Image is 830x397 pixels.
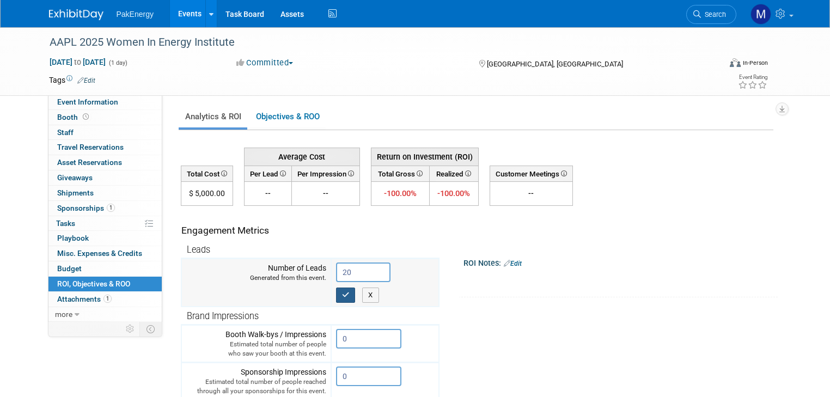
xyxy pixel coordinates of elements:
[686,5,736,24] a: Search
[291,166,359,181] th: Per Impression
[430,166,478,181] th: Realized
[48,186,162,200] a: Shipments
[48,307,162,322] a: more
[249,106,326,127] a: Objectives & ROO
[57,204,115,212] span: Sponsorships
[103,295,112,303] span: 1
[48,155,162,170] a: Asset Reservations
[730,58,741,67] img: Format-Inperson.png
[265,189,271,198] span: --
[186,273,326,283] div: Generated from this event.
[48,261,162,276] a: Budget
[186,367,326,396] div: Sponsorship Impressions
[46,33,707,52] div: AAPL 2025 Women In Energy Institute
[437,188,470,198] span: -100.00%
[186,340,326,358] div: Estimated total number of people who saw your booth at this event.
[323,189,328,198] span: --
[49,57,106,67] span: [DATE] [DATE]
[186,329,326,358] div: Booth Walk-bys / Impressions
[72,58,83,66] span: to
[48,201,162,216] a: Sponsorships1
[49,9,103,20] img: ExhibitDay
[48,292,162,307] a: Attachments1
[48,125,162,140] a: Staff
[244,166,291,181] th: Per Lead
[56,219,75,228] span: Tasks
[181,224,435,237] div: Engagement Metrics
[49,75,95,85] td: Tags
[108,59,127,66] span: (1 day)
[181,166,233,181] th: Total Cost
[186,262,326,283] div: Number of Leads
[186,377,326,396] div: Estimated total number of people reached through all your sponsorships for this event.
[490,166,572,181] th: Customer Meetings
[48,277,162,291] a: ROI, Objectives & ROO
[362,288,379,303] button: X
[57,143,124,151] span: Travel Reservations
[244,148,359,166] th: Average Cost
[48,231,162,246] a: Playbook
[57,97,118,106] span: Event Information
[107,204,115,212] span: 1
[233,57,297,69] button: Committed
[57,264,82,273] span: Budget
[487,60,623,68] span: [GEOGRAPHIC_DATA], [GEOGRAPHIC_DATA]
[57,234,89,242] span: Playbook
[181,182,233,206] td: $ 5,000.00
[48,246,162,261] a: Misc. Expenses & Credits
[48,170,162,185] a: Giveaways
[57,158,122,167] span: Asset Reservations
[738,75,767,80] div: Event Rating
[81,113,91,121] span: Booth not reserved yet
[55,310,72,319] span: more
[57,128,74,137] span: Staff
[384,188,417,198] span: -100.00%
[187,311,259,321] span: Brand Impressions
[57,279,130,288] span: ROI, Objectives & ROO
[57,113,91,121] span: Booth
[48,95,162,109] a: Event Information
[121,322,140,336] td: Personalize Event Tab Strip
[57,295,112,303] span: Attachments
[504,260,522,267] a: Edit
[750,4,771,25] img: Mary Walker
[371,148,478,166] th: Return on Investment (ROI)
[495,188,568,199] div: --
[139,322,162,336] td: Toggle Event Tabs
[701,10,726,19] span: Search
[48,140,162,155] a: Travel Reservations
[57,249,142,258] span: Misc. Expenses & Credits
[57,188,94,197] span: Shipments
[117,10,154,19] span: PakEnergy
[371,166,430,181] th: Total Gross
[179,106,247,127] a: Analytics & ROI
[77,77,95,84] a: Edit
[662,57,768,73] div: Event Format
[57,173,93,182] span: Giveaways
[187,245,210,255] span: Leads
[48,216,162,231] a: Tasks
[742,59,768,67] div: In-Person
[463,255,778,269] div: ROI Notes:
[48,110,162,125] a: Booth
